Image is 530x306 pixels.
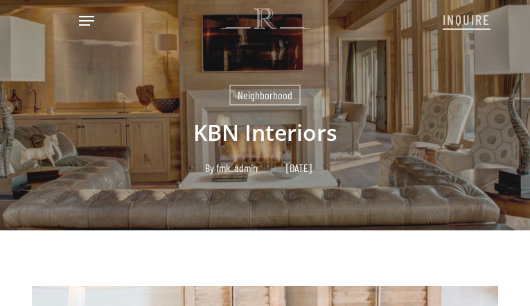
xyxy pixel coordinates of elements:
a: fmk_admin [216,161,258,174]
h1: KBN Interiors [32,105,498,160]
span: By [205,163,214,173]
a: Navigation Menu [79,14,94,28]
span: INQUIRE [443,11,491,28]
a: INQUIRE [443,4,491,33]
a: Neighborhood [229,85,301,105]
span: [DATE] [272,163,326,173]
